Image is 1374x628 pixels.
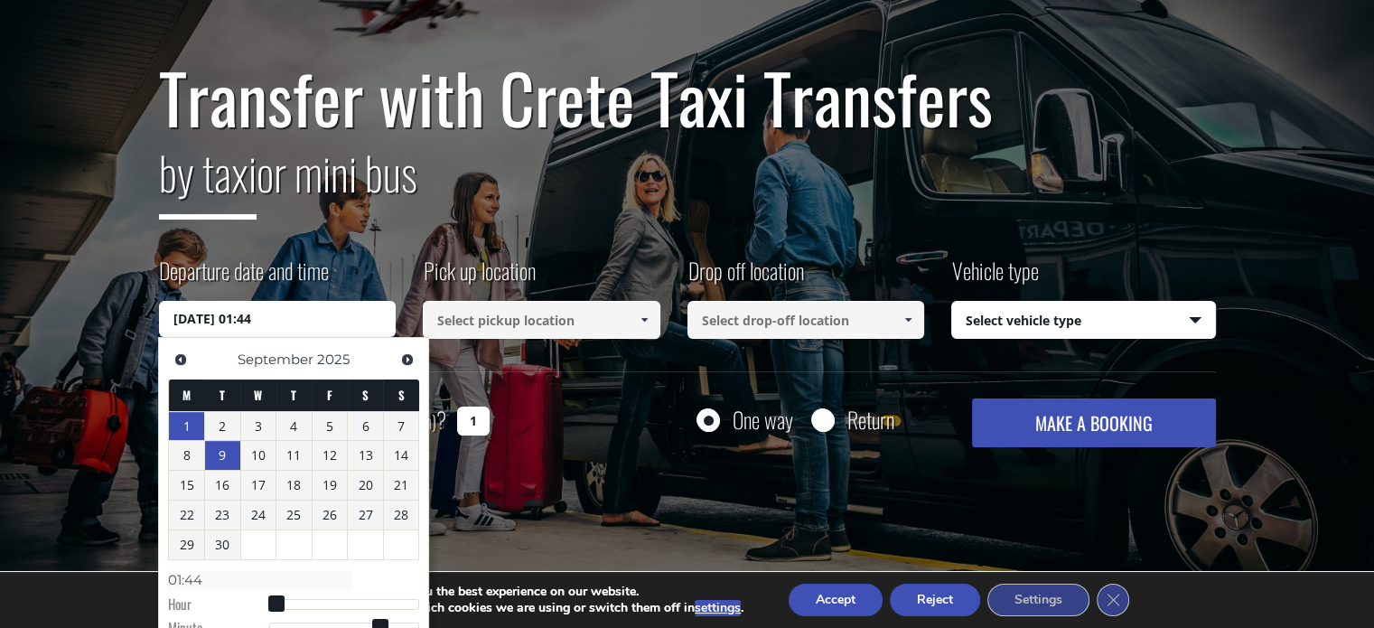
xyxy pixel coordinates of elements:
a: 27 [348,501,383,530]
a: Next [395,347,419,371]
a: 6 [348,412,383,441]
h2: or mini bus [159,136,1216,233]
a: 17 [241,471,276,500]
a: Show All Items [893,301,923,339]
label: Return [847,408,894,431]
label: How many passengers ? [159,398,446,443]
a: 16 [205,471,240,500]
a: 4 [276,412,312,441]
a: 2 [205,412,240,441]
p: We are using cookies to give you the best experience on our website. [241,584,743,600]
button: Settings [987,584,1089,616]
h1: Transfer with Crete Taxi Transfers [159,60,1216,136]
span: Saturday [362,386,369,404]
a: 26 [313,501,348,530]
a: 21 [384,471,419,500]
span: Select vehicle type [952,302,1215,340]
a: 3 [241,412,276,441]
a: 28 [384,501,419,530]
a: 15 [169,471,204,500]
a: 18 [276,471,312,500]
span: Previous [173,352,188,367]
label: Departure date and time [159,255,329,301]
button: Reject [890,584,980,616]
label: Drop off location [687,255,804,301]
button: settings [695,600,741,616]
a: 22 [169,501,204,530]
a: 24 [241,501,276,530]
span: Sunday [398,386,405,404]
button: Close GDPR Cookie Banner [1097,584,1129,616]
a: 19 [313,471,348,500]
label: Pick up location [423,255,536,301]
span: Thursday [291,386,296,404]
dt: Hour [168,595,268,618]
span: September [238,351,313,368]
a: 30 [205,530,240,559]
span: Monday [182,386,191,404]
a: 14 [384,441,419,470]
input: Select pickup location [423,301,660,339]
a: 7 [384,412,419,441]
button: Accept [789,584,883,616]
a: Previous [168,347,192,371]
a: 29 [169,530,204,559]
span: Friday [327,386,332,404]
span: Next [400,352,415,367]
a: 1 [169,412,204,441]
a: 11 [276,441,312,470]
a: 10 [241,441,276,470]
a: Show All Items [629,301,659,339]
button: MAKE A BOOKING [972,398,1215,447]
span: Tuesday [220,386,225,404]
a: 12 [313,441,348,470]
span: Wednesday [254,386,262,404]
input: Select drop-off location [687,301,925,339]
a: 5 [313,412,348,441]
a: 23 [205,501,240,530]
a: 9 [205,441,240,470]
label: One way [733,408,793,431]
p: You can find out more about which cookies we are using or switch them off in . [241,600,743,616]
span: 2025 [317,351,350,368]
a: 13 [348,441,383,470]
label: Vehicle type [951,255,1039,301]
a: 20 [348,471,383,500]
a: 8 [169,441,204,470]
a: 25 [276,501,312,530]
span: by taxi [159,138,257,220]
